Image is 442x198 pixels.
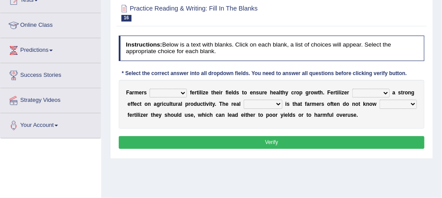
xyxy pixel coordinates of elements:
[311,90,314,96] b: o
[292,101,294,107] b: t
[241,112,244,118] b: e
[211,101,212,107] b: t
[166,101,169,107] b: u
[213,90,216,96] b: h
[340,90,341,96] b: i
[312,101,317,107] b: m
[200,101,203,107] b: c
[339,90,340,96] b: l
[119,3,308,22] h2: Practice Reading & Writing: Fill In The Blanks
[331,90,334,96] b: e
[134,90,139,96] b: m
[309,90,311,96] b: r
[190,90,192,96] b: f
[307,101,310,107] b: a
[174,112,177,118] b: u
[285,101,287,107] b: i
[340,112,343,118] b: v
[330,101,332,107] b: f
[232,112,235,118] b: a
[276,90,279,96] b: a
[273,112,276,118] b: o
[139,112,140,118] b: i
[146,112,148,118] b: r
[0,88,101,110] a: Strategy Videos
[327,90,330,96] b: F
[142,90,144,96] b: r
[151,112,153,118] b: t
[250,90,253,96] b: e
[191,112,194,118] b: e
[121,15,132,22] span: 16
[140,101,142,107] b: t
[216,90,219,96] b: e
[171,112,174,118] b: o
[232,90,233,96] b: l
[244,112,245,118] b: i
[262,90,264,96] b: r
[398,90,401,96] b: s
[357,112,358,118] b: .
[307,112,308,118] b: t
[236,90,239,96] b: s
[176,101,178,107] b: r
[223,101,226,107] b: h
[346,101,349,107] b: o
[292,112,296,118] b: s
[195,90,197,96] b: r
[294,101,297,107] b: h
[162,101,163,107] b: i
[366,101,369,107] b: n
[231,101,234,107] b: r
[198,112,202,118] b: w
[192,90,195,96] b: e
[156,112,159,118] b: e
[203,101,205,107] b: t
[229,90,232,96] b: e
[128,101,131,107] b: e
[285,112,288,118] b: e
[392,90,395,96] b: a
[181,101,182,107] b: l
[294,90,296,96] b: r
[284,112,285,118] b: i
[164,101,167,107] b: c
[322,112,327,118] b: m
[119,136,425,149] button: Verify
[287,101,290,107] b: s
[321,112,323,118] b: r
[316,101,319,107] b: e
[276,112,278,118] b: r
[194,101,197,107] b: d
[405,90,408,96] b: o
[302,112,304,118] b: r
[144,90,147,96] b: s
[332,101,334,107] b: t
[327,101,330,107] b: o
[119,70,410,78] div: * Select the correct answer into all dropdown fields. You need to answer all questions before cli...
[132,112,135,118] b: r
[139,90,142,96] b: e
[244,90,247,96] b: o
[242,90,244,96] b: t
[128,112,129,118] b: f
[250,112,253,118] b: e
[343,112,346,118] b: e
[308,112,311,118] b: o
[411,90,414,96] b: g
[227,90,229,96] b: i
[153,112,156,118] b: h
[344,90,347,96] b: e
[281,112,284,118] b: y
[289,112,292,118] b: d
[247,112,250,118] b: h
[188,101,190,107] b: r
[190,101,194,107] b: o
[159,112,162,118] b: y
[297,101,300,107] b: a
[207,112,210,118] b: c
[305,101,307,107] b: f
[205,101,206,107] b: i
[327,112,329,118] b: f
[306,90,309,96] b: g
